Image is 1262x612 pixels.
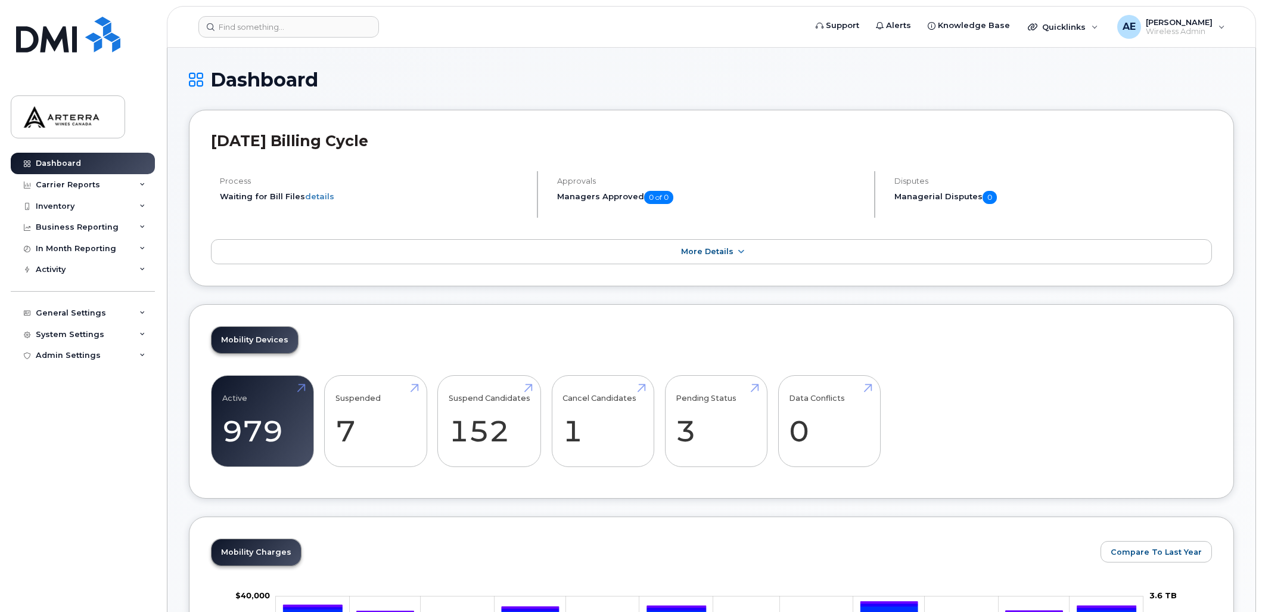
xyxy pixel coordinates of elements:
a: details [305,191,334,201]
h1: Dashboard [189,69,1234,90]
h5: Managerial Disputes [894,191,1212,204]
li: Waiting for Bill Files [220,191,527,202]
a: Active 979 [222,382,303,460]
h4: Disputes [894,177,1212,186]
h5: Managers Approved [557,191,864,204]
a: Pending Status 3 [676,382,756,460]
a: Data Conflicts 0 [789,382,869,460]
span: Compare To Last Year [1111,546,1202,558]
a: Cancel Candidates 1 [562,382,643,460]
h4: Process [220,177,527,186]
span: 0 of 0 [644,191,673,204]
button: Compare To Last Year [1101,541,1212,562]
h4: Approvals [557,177,864,186]
span: More Details [681,247,733,256]
a: Suspend Candidates 152 [449,382,530,460]
a: Suspended 7 [335,382,416,460]
g: $0 [235,591,270,601]
a: Mobility Devices [212,327,298,353]
tspan: 3.6 TB [1149,591,1177,601]
a: Mobility Charges [212,539,301,565]
h2: [DATE] Billing Cycle [211,132,1212,150]
span: 0 [983,191,997,204]
tspan: $40,000 [235,591,270,601]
